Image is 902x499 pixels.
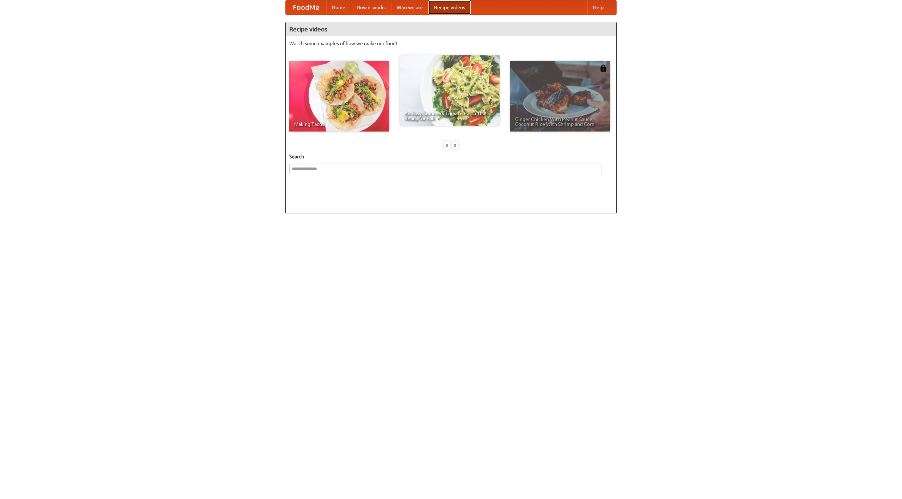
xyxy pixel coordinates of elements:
img: 483408.png [600,65,607,72]
a: How it works [351,0,391,14]
a: Making Tacos [289,61,389,132]
a: Home [326,0,351,14]
span: Making Tacos [294,122,384,127]
a: An Easy, Summery Tomato Pasta That's Ready for Fall [400,55,500,126]
p: Watch some examples of how we make our food! [289,40,613,47]
a: Recipe videos [428,0,471,14]
div: » [452,141,458,150]
h4: Recipe videos [286,22,616,36]
a: Help [587,0,609,14]
h5: Search [289,153,613,160]
span: An Easy, Summery Tomato Pasta That's Ready for Fall [404,111,495,121]
div: « [444,141,450,150]
a: FoodMe [286,0,326,14]
a: Who we are [391,0,428,14]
